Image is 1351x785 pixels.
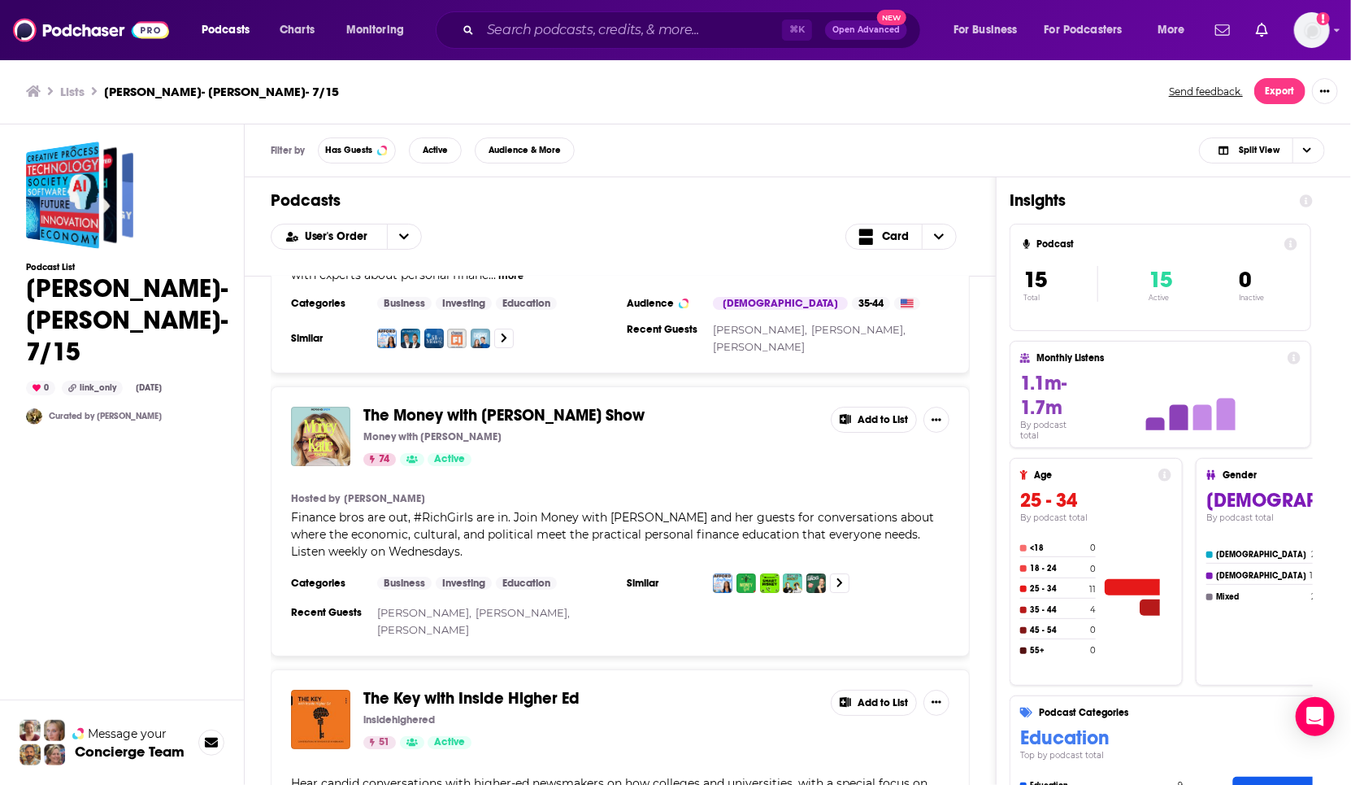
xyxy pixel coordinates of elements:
[942,17,1038,43] button: open menu
[377,329,397,348] img: Afford Anything
[424,329,444,348] img: Jill on Money with Jill Schlesinger
[344,492,425,505] a: [PERSON_NAME]
[1249,16,1275,44] a: Show notifications dropdown
[496,577,557,590] a: Education
[845,224,958,250] h2: Choose View
[451,11,936,49] div: Search podcasts, credits, & more...
[825,20,907,40] button: Open AdvancedNew
[104,84,339,99] h3: [PERSON_NAME]- [PERSON_NAME]- 7/15
[713,573,732,593] img: Afford Anything
[713,323,807,336] a: [PERSON_NAME],
[1030,626,1087,635] h4: 45 - 54
[60,84,85,99] h3: Lists
[1216,592,1308,602] h4: Mixed
[1294,12,1330,48] img: User Profile
[291,492,340,505] h4: Hosted by
[26,381,55,395] div: 0
[1039,707,1338,718] h4: Podcast Categories
[1146,17,1205,43] button: open menu
[280,19,315,41] span: Charts
[26,142,133,249] span: RW Jones- Noah Giansiracusa- 7/15
[1311,591,1316,602] h4: 2
[129,382,168,395] div: [DATE]
[291,407,350,466] a: The Money with Katie Show
[831,690,917,716] button: Add to List
[498,269,523,283] button: more
[1317,12,1330,25] svg: Add a profile image
[760,573,780,593] img: NerdWallet's Smart Money Podcast
[436,577,492,590] a: Investing
[1090,564,1096,574] h4: 0
[271,190,970,211] h1: Podcasts
[1020,512,1171,523] h4: By podcast total
[1158,19,1185,41] span: More
[291,332,364,345] h3: Similar
[269,17,324,43] a: Charts
[1036,352,1280,364] h4: Monthly Listens
[346,19,404,41] span: Monitoring
[831,407,917,433] button: Add to List
[713,340,805,353] a: [PERSON_NAME]
[1089,584,1096,595] h4: 11
[363,405,645,425] span: The Money with [PERSON_NAME] Show
[1036,238,1278,250] h4: Podcast
[496,297,557,310] a: Education
[387,225,421,249] button: open menu
[1030,605,1087,615] h4: 35 - 44
[806,573,826,593] img: All the Hacks with Chris Hutchins
[1023,266,1047,294] span: 15
[13,15,169,46] img: Podchaser - Follow, Share and Rate Podcasts
[271,145,305,156] h3: Filter by
[363,453,396,466] a: 74
[954,19,1018,41] span: For Business
[379,451,389,468] span: 74
[1030,646,1087,656] h4: 55+
[423,146,448,155] span: Active
[26,408,42,425] img: SydneyDemo
[190,17,271,43] button: open menu
[291,297,364,310] h3: Categories
[1294,12,1330,48] button: Show profile menu
[88,726,167,742] span: Message your
[434,451,465,468] span: Active
[476,606,570,619] a: [PERSON_NAME],
[1216,571,1306,581] h4: [DEMOGRAPHIC_DATA]
[471,329,490,348] img: BiggerPockets Money Podcast
[20,744,41,765] img: Jon Profile
[923,407,949,433] button: Show More Button
[1020,488,1171,512] h3: 25 - 34
[325,146,372,155] span: Has Guests
[318,137,396,164] button: Has Guests
[1199,137,1325,164] button: Choose View
[434,735,465,751] span: Active
[627,577,700,590] h3: Similar
[1030,543,1087,553] h4: <18
[1030,584,1086,594] h4: 25 - 34
[377,606,471,619] a: [PERSON_NAME],
[1294,12,1330,48] span: Logged in as canningRWJ
[1030,564,1087,573] h4: 18 - 24
[489,146,561,155] span: Audience & More
[363,713,435,726] p: insidehighered
[291,606,364,619] h3: Recent Guests
[1239,146,1279,155] span: Split View
[409,137,462,164] button: Active
[1090,625,1096,635] h4: 0
[62,381,123,395] div: link_only
[379,735,389,751] span: 51
[1034,469,1152,481] h4: Age
[26,273,228,368] h1: [PERSON_NAME]- [PERSON_NAME]- 7/15
[627,323,700,336] h3: Recent Guests
[783,573,802,593] a: How to Money
[736,573,756,593] img: Money Girl
[475,137,575,164] button: Audience & More
[811,323,906,336] a: [PERSON_NAME],
[1312,78,1338,104] button: Show More Button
